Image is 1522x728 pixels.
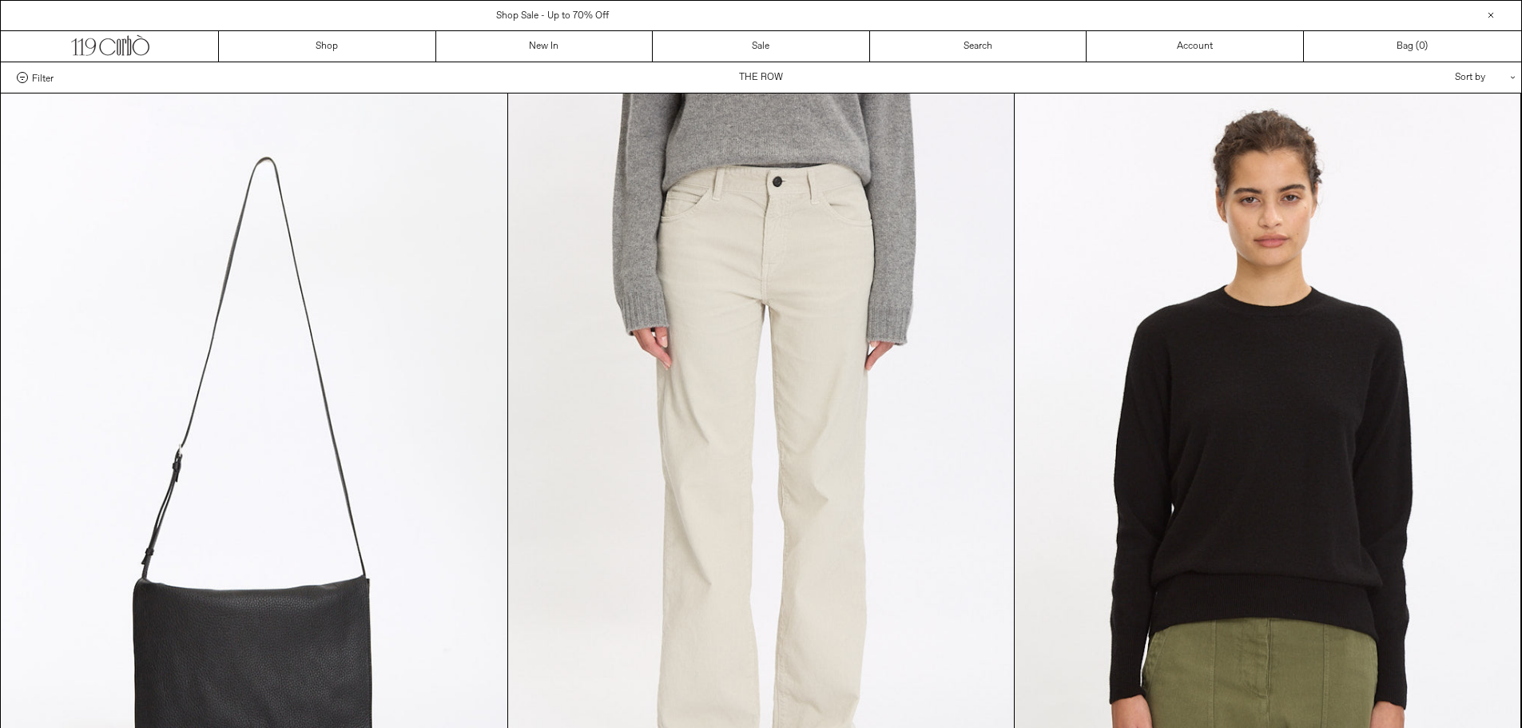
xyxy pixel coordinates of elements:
a: Sale [653,31,870,62]
a: Search [870,31,1087,62]
a: Shop Sale - Up to 70% Off [496,10,609,22]
span: ) [1419,39,1428,54]
span: Filter [32,72,54,83]
a: Shop [219,31,436,62]
a: Bag () [1304,31,1521,62]
a: New In [436,31,654,62]
span: 0 [1419,40,1425,53]
div: Sort by [1361,62,1505,93]
a: Account [1087,31,1304,62]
